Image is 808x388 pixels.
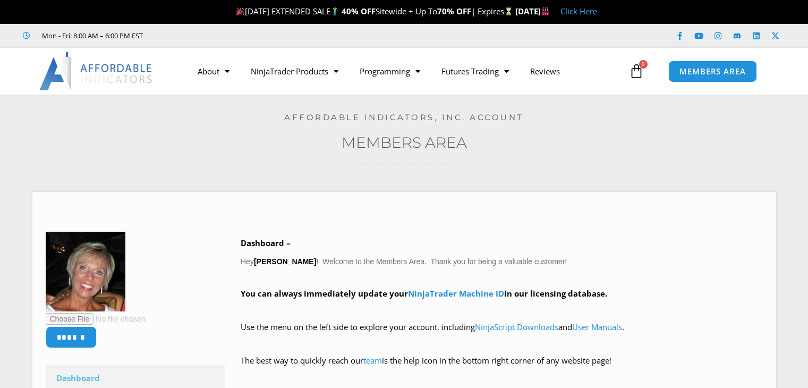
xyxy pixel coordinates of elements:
img: 414b0967313fbac8c8548256b7757e11056755d11272aef00ba57344eeb45e61 [46,232,125,311]
p: The best way to quickly reach our is the help icon in the bottom right corner of any website page! [241,353,763,383]
a: About [187,59,240,83]
a: NinjaTrader Products [240,59,349,83]
img: LogoAI | Affordable Indicators – NinjaTrader [39,52,154,90]
strong: You can always immediately update your in our licensing database. [241,288,607,299]
strong: [DATE] [515,6,550,16]
span: 0 [639,60,648,69]
a: Affordable Indicators, Inc. Account [284,112,524,122]
a: 0 [613,56,660,87]
iframe: Customer reviews powered by Trustpilot [158,30,317,41]
img: 🏭 [541,7,549,15]
a: Click Here [560,6,597,16]
img: 🎉 [236,7,244,15]
nav: Menu [187,59,626,83]
p: Use the menu on the left side to explore your account, including and . [241,320,763,350]
a: Futures Trading [431,59,520,83]
div: Hey ! Welcome to the Members Area. Thank you for being a valuable customer! [241,236,763,383]
a: Programming [349,59,431,83]
strong: [PERSON_NAME] [254,257,316,266]
span: MEMBERS AREA [679,68,746,75]
b: Dashboard – [241,238,291,248]
strong: 70% OFF [437,6,471,16]
img: ⌛ [505,7,513,15]
a: User Manuals [572,322,622,332]
a: NinjaScript Downloads [475,322,558,332]
a: Reviews [520,59,571,83]
a: MEMBERS AREA [668,61,757,82]
a: NinjaTrader Machine ID [408,288,504,299]
span: [DATE] EXTENDED SALE Sitewide + Up To | Expires [234,6,515,16]
img: 🏌️‍♂️ [331,7,339,15]
strong: 40% OFF [342,6,376,16]
a: team [363,355,382,366]
span: Mon - Fri: 8:00 AM – 6:00 PM EST [39,29,143,42]
a: Members Area [342,133,467,151]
